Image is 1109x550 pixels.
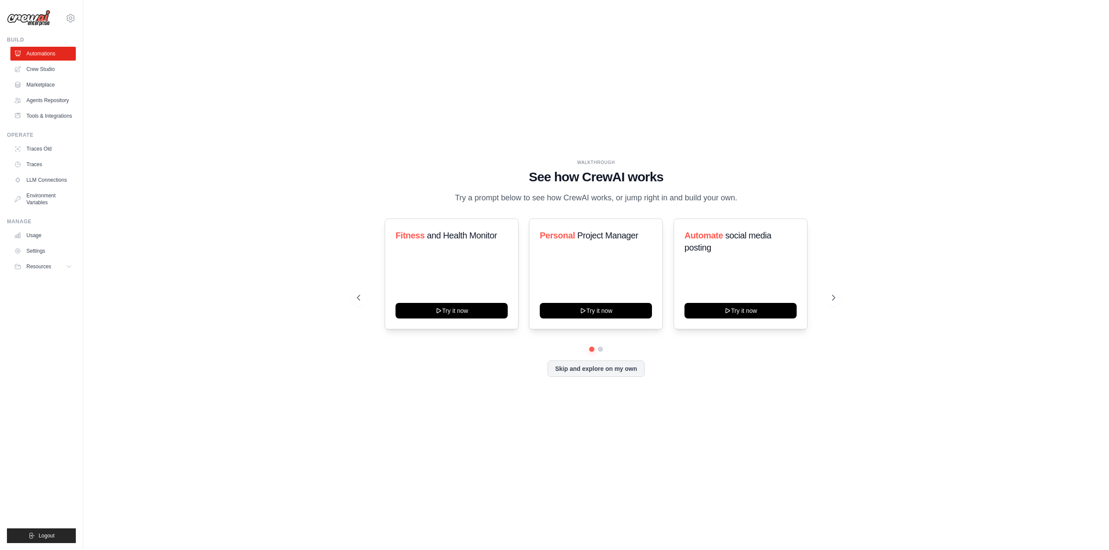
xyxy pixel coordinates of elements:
button: Try it now [396,303,508,318]
h1: See how CrewAI works [357,169,835,185]
button: Logout [7,528,76,543]
span: Personal [540,231,575,240]
a: Marketplace [10,78,76,92]
span: Fitness [396,231,425,240]
a: Agents Repository [10,93,76,107]
a: Automations [10,47,76,61]
div: Build [7,36,76,43]
div: Operate [7,132,76,138]
div: Manage [7,218,76,225]
span: Automate [684,231,723,240]
a: LLM Connections [10,173,76,187]
a: Traces [10,158,76,171]
img: Logo [7,10,50,26]
button: Resources [10,260,76,273]
div: WALKTHROUGH [357,159,835,166]
span: and Health Monitor [427,231,497,240]
button: Skip and explore on my own [548,360,644,377]
span: Logout [39,532,55,539]
span: social media posting [684,231,772,252]
p: Try a prompt below to see how CrewAI works, or jump right in and build your own. [451,192,742,204]
a: Settings [10,244,76,258]
span: Resources [26,263,51,270]
a: Usage [10,228,76,242]
a: Traces Old [10,142,76,156]
button: Try it now [540,303,652,318]
a: Environment Variables [10,189,76,209]
button: Try it now [684,303,797,318]
a: Tools & Integrations [10,109,76,123]
a: Crew Studio [10,62,76,76]
span: Project Manager [577,231,639,240]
